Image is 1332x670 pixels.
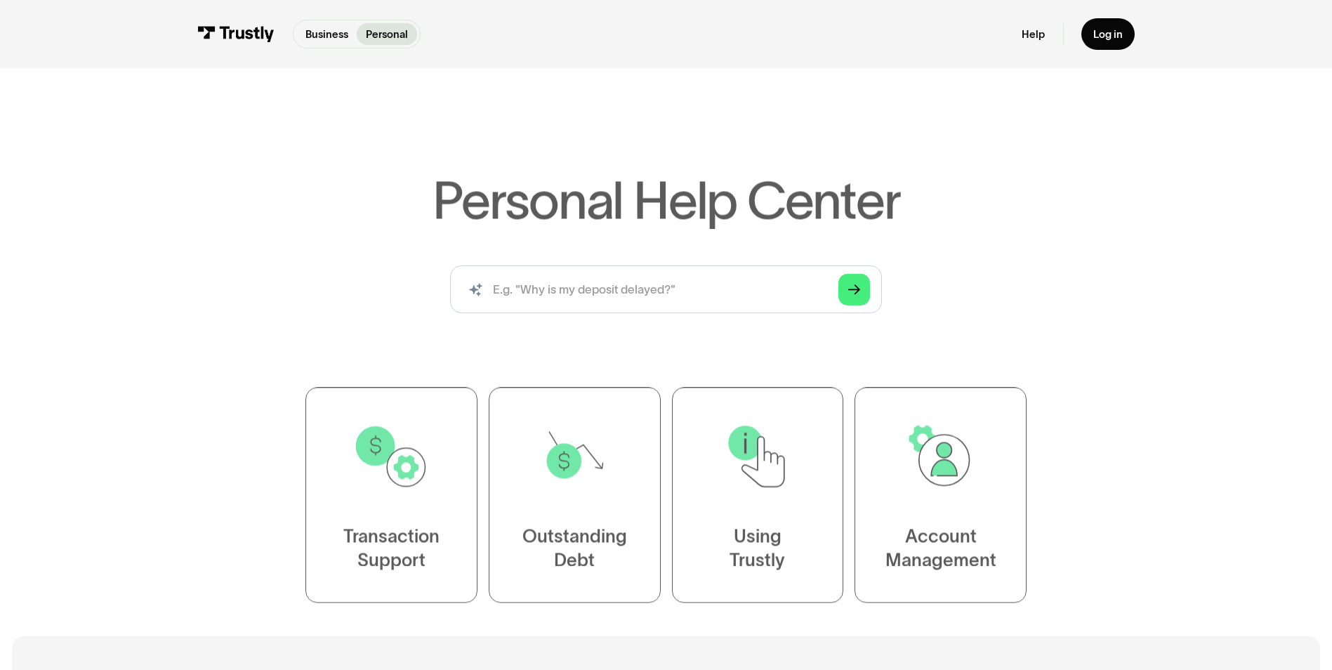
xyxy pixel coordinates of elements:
div: Using Trustly [730,525,785,572]
p: Business [305,27,348,42]
a: AccountManagement [855,387,1027,603]
form: Search [450,265,881,313]
div: Account Management [885,525,996,572]
a: UsingTrustly [671,387,843,603]
a: OutstandingDebt [489,387,661,603]
a: Personal [357,23,416,45]
div: Log in [1093,27,1123,41]
div: Outstanding Debt [522,525,627,572]
a: Business [296,23,357,45]
a: TransactionSupport [305,387,477,603]
input: search [450,265,881,313]
a: Help [1022,27,1045,41]
img: Trustly Logo [197,26,275,42]
p: Personal [366,27,408,42]
div: Transaction Support [343,525,440,572]
a: Log in [1081,18,1135,50]
h1: Personal Help Center [433,174,900,226]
